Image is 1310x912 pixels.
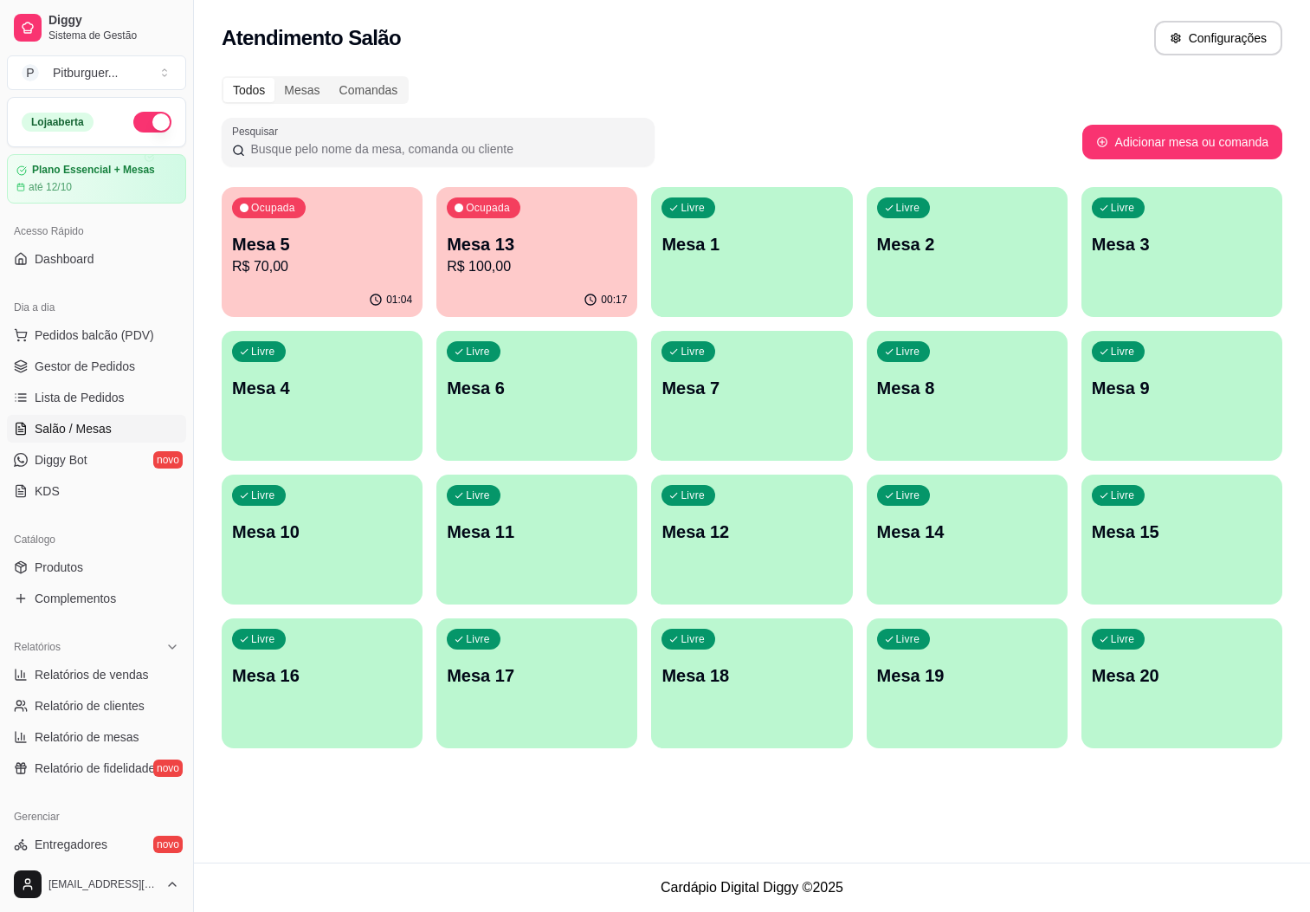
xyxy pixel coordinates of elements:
[867,475,1068,605] button: LivreMesa 14
[222,618,423,748] button: LivreMesa 16
[7,692,186,720] a: Relatório de clientes
[7,446,186,474] a: Diggy Botnovo
[7,245,186,273] a: Dashboard
[223,78,274,102] div: Todos
[35,697,145,715] span: Relatório de clientes
[14,640,61,654] span: Relatórios
[7,294,186,321] div: Dia a dia
[466,488,490,502] p: Livre
[7,384,186,411] a: Lista de Pedidos
[7,321,186,349] button: Pedidos balcão (PDV)
[35,728,139,746] span: Relatório de mesas
[7,585,186,612] a: Complementos
[1081,331,1282,461] button: LivreMesa 9
[48,13,179,29] span: Diggy
[35,836,107,853] span: Entregadores
[1111,632,1135,646] p: Livre
[896,488,920,502] p: Livre
[1081,618,1282,748] button: LivreMesa 20
[35,590,116,607] span: Complementos
[661,376,842,400] p: Mesa 7
[1092,520,1272,544] p: Mesa 15
[251,345,275,359] p: Livre
[651,187,852,317] button: LivreMesa 1
[1092,232,1272,256] p: Mesa 3
[35,358,135,375] span: Gestor de Pedidos
[7,7,186,49] a: DiggySistema de Gestão
[466,345,490,359] p: Livre
[22,64,39,81] span: P
[447,256,627,277] p: R$ 100,00
[447,376,627,400] p: Mesa 6
[877,520,1057,544] p: Mesa 14
[1081,475,1282,605] button: LivreMesa 15
[32,164,155,177] article: Plano Essencial + Mesas
[651,618,852,748] button: LivreMesa 18
[35,666,149,683] span: Relatórios de vendas
[867,187,1068,317] button: LivreMesa 2
[133,112,171,133] button: Alterar Status
[1154,21,1282,55] button: Configurações
[330,78,408,102] div: Comandas
[7,55,186,90] button: Select a team
[661,232,842,256] p: Mesa 1
[251,201,295,215] p: Ocupada
[232,124,284,139] label: Pesquisar
[35,327,154,344] span: Pedidos balcão (PDV)
[35,451,87,469] span: Diggy Bot
[48,877,158,891] span: [EMAIL_ADDRESS][DOMAIN_NAME]
[232,232,412,256] p: Mesa 5
[661,520,842,544] p: Mesa 12
[466,632,490,646] p: Livre
[35,760,155,777] span: Relatório de fidelidade
[251,632,275,646] p: Livre
[232,376,412,400] p: Mesa 4
[274,78,329,102] div: Mesas
[1111,345,1135,359] p: Livre
[436,475,637,605] button: LivreMesa 11
[35,420,112,437] span: Salão / Mesas
[1092,663,1272,688] p: Mesa 20
[386,293,412,307] p: 01:04
[29,180,72,194] article: até 12/10
[877,232,1057,256] p: Mesa 2
[681,632,705,646] p: Livre
[896,632,920,646] p: Livre
[7,526,186,553] div: Catálogo
[1092,376,1272,400] p: Mesa 9
[447,663,627,688] p: Mesa 17
[232,520,412,544] p: Mesa 10
[53,64,119,81] div: Pitburguer ...
[681,345,705,359] p: Livre
[35,482,60,500] span: KDS
[867,618,1068,748] button: LivreMesa 19
[877,376,1057,400] p: Mesa 8
[651,475,852,605] button: LivreMesa 12
[22,113,94,132] div: Loja aberta
[222,187,423,317] button: OcupadaMesa 5R$ 70,0001:04
[1111,201,1135,215] p: Livre
[7,863,186,905] button: [EMAIL_ADDRESS][DOMAIN_NAME]
[7,803,186,831] div: Gerenciar
[447,232,627,256] p: Mesa 13
[651,331,852,461] button: LivreMesa 7
[7,661,186,689] a: Relatórios de vendas
[867,331,1068,461] button: LivreMesa 8
[251,488,275,502] p: Livre
[1111,488,1135,502] p: Livre
[222,475,423,605] button: LivreMesa 10
[232,256,412,277] p: R$ 70,00
[447,520,627,544] p: Mesa 11
[7,415,186,443] a: Salão / Mesas
[7,154,186,204] a: Plano Essencial + Mesasaté 12/10
[7,353,186,380] a: Gestor de Pedidos
[896,345,920,359] p: Livre
[245,140,644,158] input: Pesquisar
[7,754,186,782] a: Relatório de fidelidadenovo
[466,201,510,215] p: Ocupada
[681,488,705,502] p: Livre
[436,331,637,461] button: LivreMesa 6
[35,559,83,576] span: Produtos
[661,663,842,688] p: Mesa 18
[877,663,1057,688] p: Mesa 19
